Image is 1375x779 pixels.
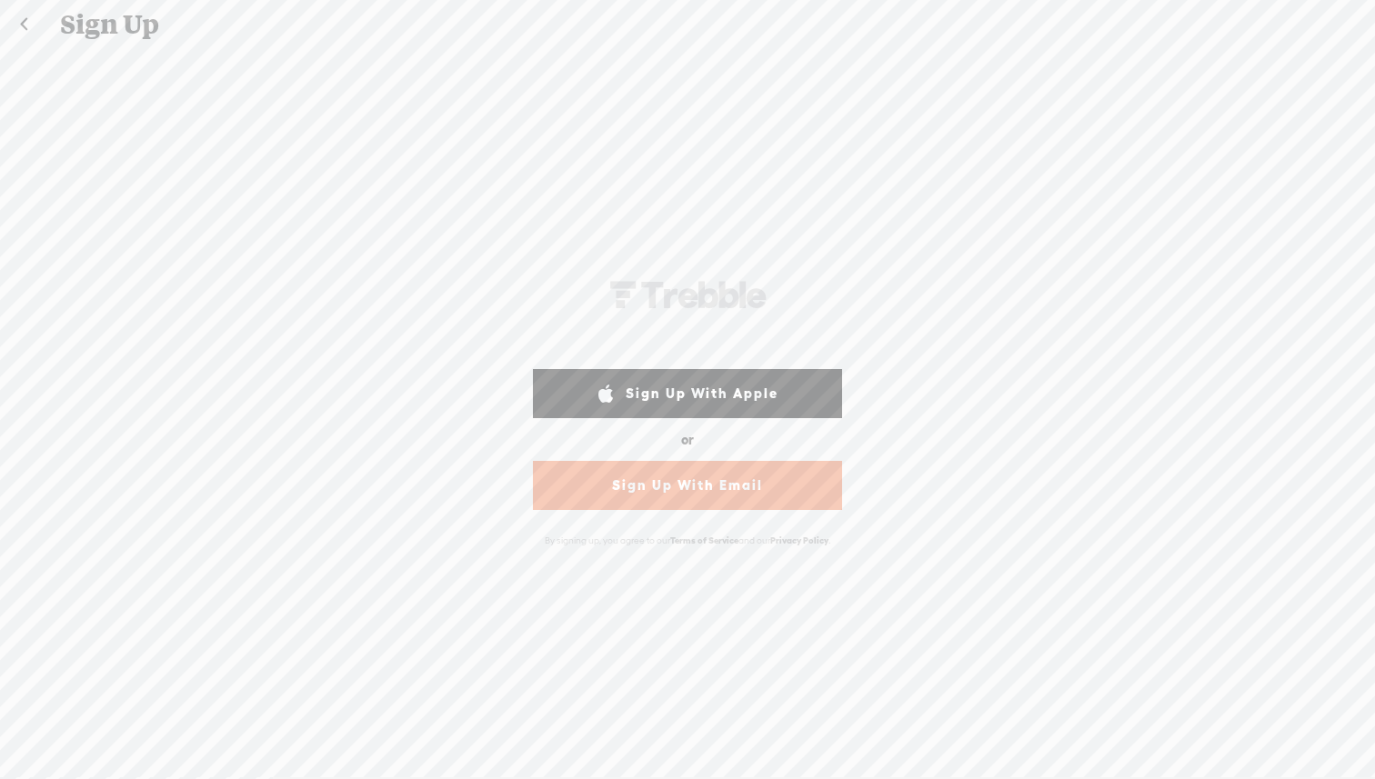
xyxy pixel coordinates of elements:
[47,1,1330,48] div: Sign Up
[528,525,847,555] div: By signing up, you agree to our and our .
[681,425,694,454] div: or
[770,535,828,545] a: Privacy Policy
[533,369,842,418] a: Sign Up With Apple
[533,461,842,510] a: Sign Up With Email
[670,535,738,545] a: Terms of Service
